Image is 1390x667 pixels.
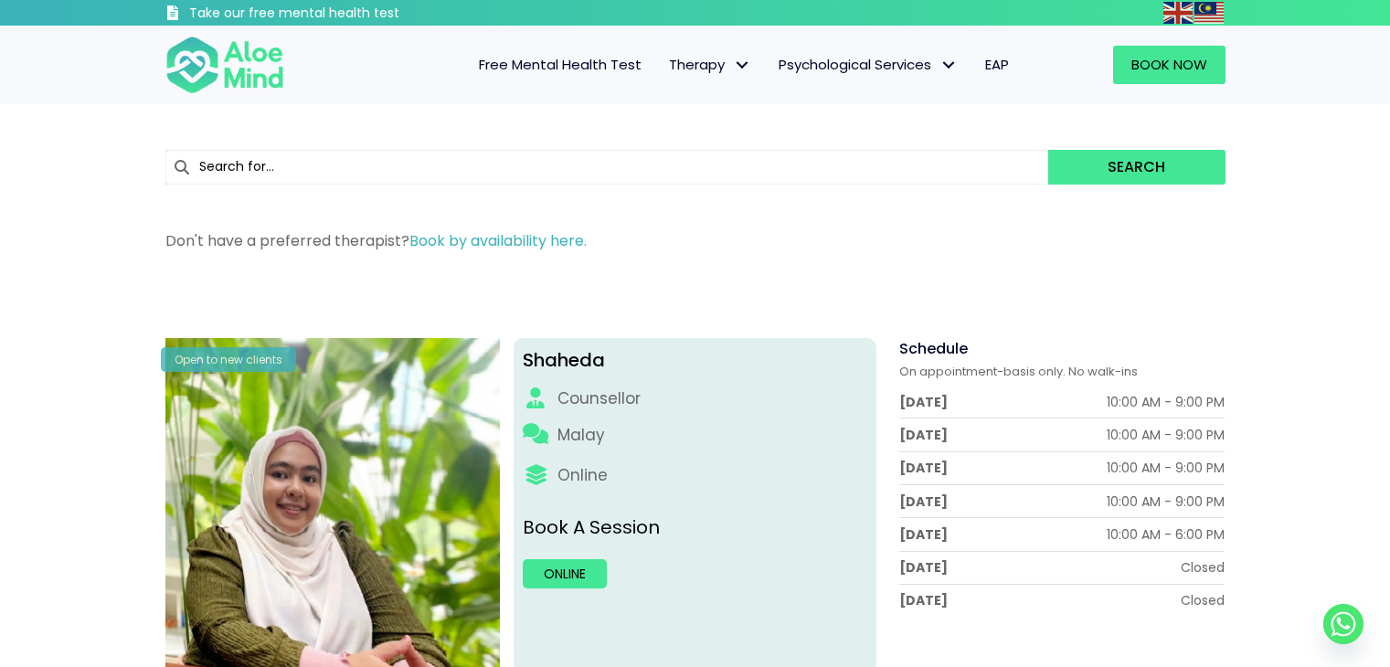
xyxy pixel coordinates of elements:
[479,55,642,74] span: Free Mental Health Test
[308,46,1023,84] nav: Menu
[971,46,1023,84] a: EAP
[655,46,765,84] a: TherapyTherapy: submenu
[899,525,948,544] div: [DATE]
[779,55,958,74] span: Psychological Services
[189,5,497,23] h3: Take our free mental health test
[899,426,948,444] div: [DATE]
[1107,459,1225,477] div: 10:00 AM - 9:00 PM
[1107,525,1225,544] div: 10:00 AM - 6:00 PM
[1107,426,1225,444] div: 10:00 AM - 9:00 PM
[161,347,296,372] div: Open to new clients
[465,46,655,84] a: Free Mental Health Test
[1181,591,1225,609] div: Closed
[899,459,948,477] div: [DATE]
[729,52,756,79] span: Therapy: submenu
[1163,2,1194,23] a: English
[899,363,1138,380] span: On appointment-basis only. No walk-ins
[899,338,968,359] span: Schedule
[165,5,497,26] a: Take our free mental health test
[1131,55,1207,74] span: Book Now
[409,230,587,251] a: Book by availability here.
[557,387,641,410] div: Counsellor
[669,55,751,74] span: Therapy
[936,52,962,79] span: Psychological Services: submenu
[165,150,1049,185] input: Search for...
[1048,150,1225,185] button: Search
[1323,604,1363,644] a: Whatsapp
[523,514,867,541] p: Book A Session
[1107,492,1225,511] div: 10:00 AM - 9:00 PM
[1181,558,1225,577] div: Closed
[899,558,948,577] div: [DATE]
[1107,393,1225,411] div: 10:00 AM - 9:00 PM
[165,230,1226,251] p: Don't have a preferred therapist?
[557,424,605,447] p: Malay
[523,559,607,588] a: Online
[985,55,1009,74] span: EAP
[557,464,608,487] div: Online
[1163,2,1193,24] img: en
[899,591,948,609] div: [DATE]
[523,347,867,374] div: Shaheda
[899,492,948,511] div: [DATE]
[765,46,971,84] a: Psychological ServicesPsychological Services: submenu
[899,393,948,411] div: [DATE]
[1113,46,1226,84] a: Book Now
[165,35,284,95] img: Aloe mind Logo
[1194,2,1226,23] a: Malay
[1194,2,1224,24] img: ms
